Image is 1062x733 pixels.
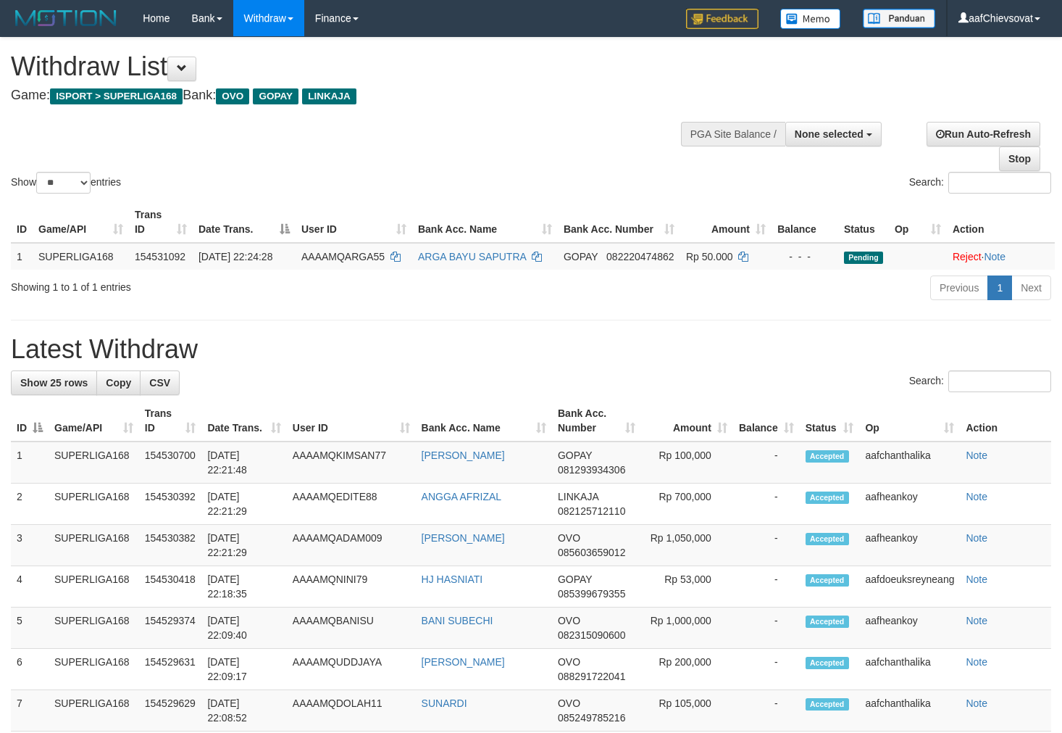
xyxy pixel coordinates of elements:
td: 5 [11,608,49,649]
th: Amount: activate to sort column ascending [680,202,772,243]
td: [DATE] 22:21:48 [201,442,286,484]
span: Accepted [806,533,849,545]
td: SUPERLIGA168 [49,690,139,732]
span: Accepted [806,657,849,669]
td: - [733,690,800,732]
th: Date Trans.: activate to sort column descending [193,202,296,243]
span: Show 25 rows [20,377,88,389]
th: Balance: activate to sort column ascending [733,400,800,442]
td: [DATE] 22:09:40 [201,608,286,649]
td: aafdoeuksreyneang [859,566,960,608]
th: Bank Acc. Number: activate to sort column ascending [558,202,680,243]
div: PGA Site Balance / [681,122,785,146]
th: Status: activate to sort column ascending [800,400,860,442]
span: Pending [844,252,883,264]
th: Game/API: activate to sort column ascending [49,400,139,442]
td: SUPERLIGA168 [33,243,129,270]
td: aafchanthalika [859,690,960,732]
input: Search: [948,172,1051,194]
span: Accepted [806,450,849,463]
span: [DATE] 22:24:28 [198,251,272,262]
span: Copy 081293934306 to clipboard [558,464,625,476]
td: Rp 1,000,000 [641,608,733,649]
td: [DATE] 22:18:35 [201,566,286,608]
span: Copy 082315090600 to clipboard [558,629,625,641]
td: SUPERLIGA168 [49,566,139,608]
td: [DATE] 22:21:29 [201,484,286,525]
td: SUPERLIGA168 [49,649,139,690]
td: 1 [11,243,33,270]
th: ID: activate to sort column descending [11,400,49,442]
a: Note [966,656,987,668]
span: GOPAY [558,573,592,585]
td: 154529631 [139,649,202,690]
td: - [733,442,800,484]
th: Op: activate to sort column ascending [889,202,947,243]
span: Copy 088291722041 to clipboard [558,671,625,682]
span: Rp 50.000 [686,251,733,262]
td: - [733,566,800,608]
td: 154530700 [139,442,202,484]
td: 154529374 [139,608,202,649]
td: - [733,525,800,566]
td: [DATE] 22:21:29 [201,525,286,566]
th: Trans ID: activate to sort column ascending [129,202,193,243]
a: Run Auto-Refresh [927,122,1040,146]
a: Note [966,615,987,626]
td: 154529629 [139,690,202,732]
span: Copy 082220474862 to clipboard [606,251,674,262]
td: 1 [11,442,49,484]
td: - [733,608,800,649]
th: Date Trans.: activate to sort column ascending [201,400,286,442]
h1: Latest Withdraw [11,335,1051,364]
td: SUPERLIGA168 [49,608,139,649]
a: Previous [930,276,988,300]
td: Rp 1,050,000 [641,525,733,566]
span: OVO [216,88,249,104]
th: Amount: activate to sort column ascending [641,400,733,442]
span: ISPORT > SUPERLIGA168 [50,88,183,104]
a: [PERSON_NAME] [422,656,505,668]
td: AAAAMQNINI79 [287,566,416,608]
td: AAAAMQKIMSAN77 [287,442,416,484]
span: GOPAY [564,251,598,262]
th: Bank Acc. Name: activate to sort column ascending [412,202,558,243]
td: AAAAMQUDDJAYA [287,649,416,690]
span: Copy [106,377,131,389]
button: None selected [785,122,882,146]
th: ID [11,202,33,243]
a: Copy [96,370,141,395]
a: ANGGA AFRIZAL [422,491,501,502]
td: AAAAMQEDITE88 [287,484,416,525]
a: BANI SUBECHI [422,615,493,626]
a: CSV [140,370,180,395]
th: Game/API: activate to sort column ascending [33,202,129,243]
a: Note [966,573,987,585]
a: Note [966,697,987,709]
td: 6 [11,649,49,690]
span: CSV [149,377,170,389]
td: aafheankoy [859,484,960,525]
th: Bank Acc. Number: activate to sort column ascending [552,400,641,442]
td: [DATE] 22:09:17 [201,649,286,690]
td: aafchanthalika [859,442,960,484]
span: Accepted [806,492,849,504]
th: Action [947,202,1055,243]
a: SUNARDI [422,697,467,709]
span: OVO [558,697,580,709]
td: · [947,243,1055,270]
th: Action [960,400,1051,442]
a: Reject [953,251,982,262]
span: OVO [558,615,580,626]
a: Note [966,532,987,544]
span: AAAAMQARGA55 [301,251,385,262]
a: ARGA BAYU SAPUTRA [418,251,526,262]
td: AAAAMQADAM009 [287,525,416,566]
td: Rp 200,000 [641,649,733,690]
td: - [733,649,800,690]
span: Accepted [806,616,849,628]
span: LINKAJA [558,491,598,502]
th: Status [838,202,889,243]
th: Bank Acc. Name: activate to sort column ascending [416,400,552,442]
td: - [733,484,800,525]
